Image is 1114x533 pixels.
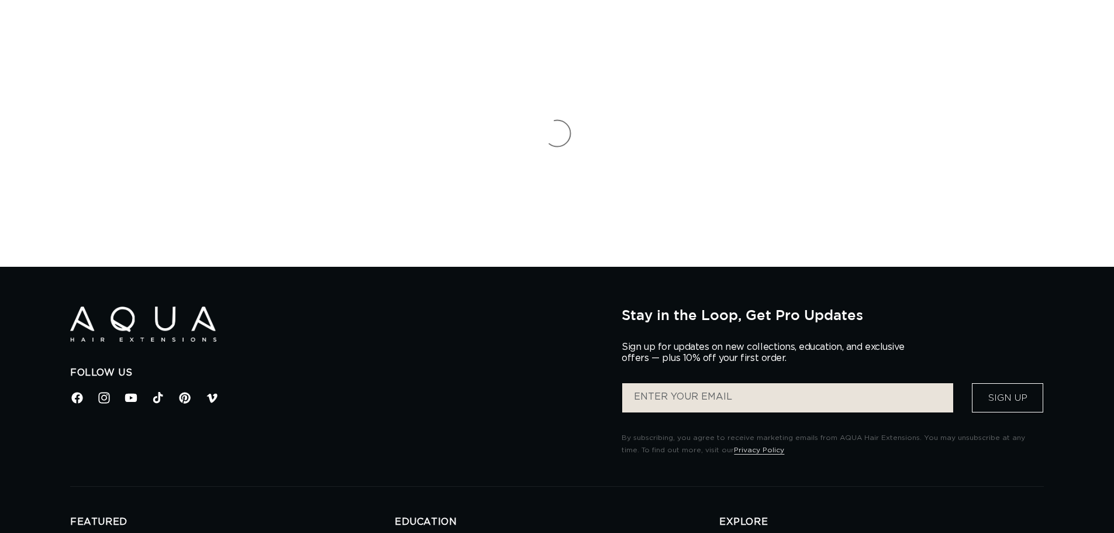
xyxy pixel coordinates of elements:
p: By subscribing, you agree to receive marketing emails from AQUA Hair Extensions. You may unsubscr... [622,432,1044,457]
button: Sign Up [972,383,1043,412]
img: Aqua Hair Extensions [70,307,216,342]
a: Privacy Policy [734,446,784,453]
p: Sign up for updates on new collections, education, and exclusive offers — plus 10% off your first... [622,342,914,364]
h2: EDUCATION [395,516,719,528]
input: ENTER YOUR EMAIL [622,383,953,412]
h2: Stay in the Loop, Get Pro Updates [622,307,1044,323]
h2: Follow Us [70,367,604,379]
h2: EXPLORE [719,516,1044,528]
h2: FEATURED [70,516,395,528]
